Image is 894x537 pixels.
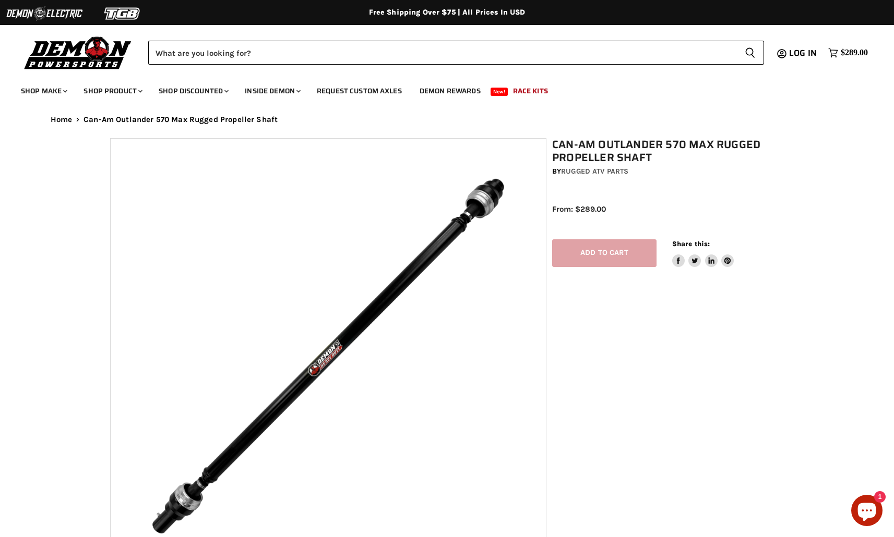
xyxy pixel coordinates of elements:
aside: Share this: [672,239,734,267]
a: Rugged ATV Parts [561,167,628,176]
nav: Breadcrumbs [30,115,865,124]
a: Demon Rewards [412,80,488,102]
form: Product [148,41,764,65]
span: Share this: [672,240,710,248]
img: TGB Logo 2 [84,4,162,23]
h1: Can-Am Outlander 570 Max Rugged Propeller Shaft [552,138,790,164]
a: Inside Demon [237,80,307,102]
img: Demon Electric Logo 2 [5,4,84,23]
inbox-online-store-chat: Shopify online store chat [848,495,886,529]
a: Shop Make [13,80,74,102]
div: Free Shipping Over $75 | All Prices In USD [30,8,865,17]
span: From: $289.00 [552,204,606,214]
a: Request Custom Axles [309,80,410,102]
img: Demon Powersports [21,34,135,71]
span: Log in [789,46,817,59]
a: $289.00 [823,45,873,60]
input: Search [148,41,736,65]
div: by [552,166,790,177]
a: Shop Product [76,80,149,102]
ul: Main menu [13,76,865,102]
span: New! [491,88,508,96]
span: $289.00 [841,48,868,58]
a: Race Kits [505,80,556,102]
button: Search [736,41,764,65]
a: Home [51,115,73,124]
span: Can-Am Outlander 570 Max Rugged Propeller Shaft [84,115,278,124]
a: Log in [784,48,823,58]
a: Shop Discounted [151,80,235,102]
